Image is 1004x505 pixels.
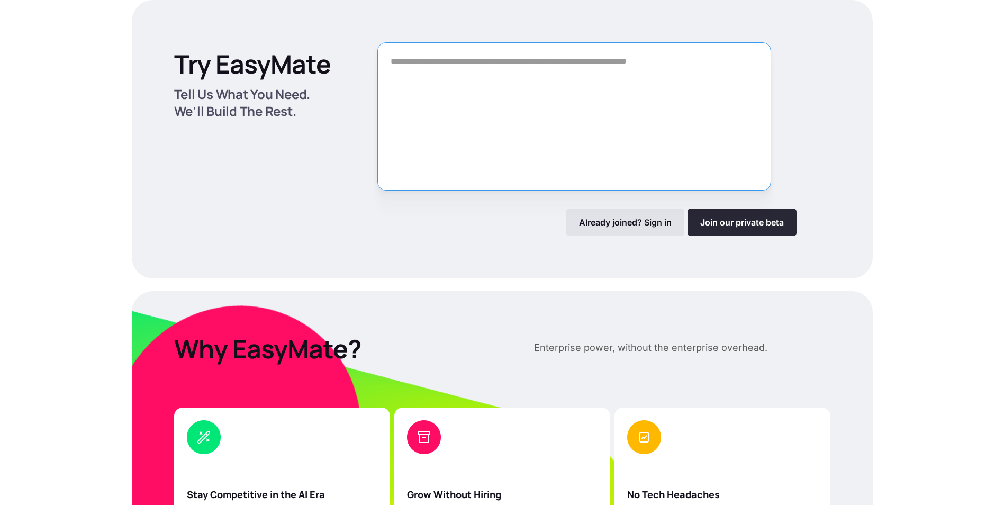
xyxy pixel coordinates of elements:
p: Try EasyMate [174,49,331,79]
p: Already joined? Sign in [579,217,672,228]
p: Grow Without Hiring [407,488,501,501]
a: Already joined? Sign in [566,209,684,236]
form: Form [377,42,797,236]
p: Why EasyMate? [174,333,500,364]
p: Tell Us What You Need. We’ll Build The Rest. [174,86,342,120]
p: Stay Competitive in the AI Era [187,488,325,501]
a: Join our private beta [688,209,797,236]
p: Enterprise power, without the enterprise overhead. [534,340,767,356]
p: No Tech Headaches [627,488,720,501]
